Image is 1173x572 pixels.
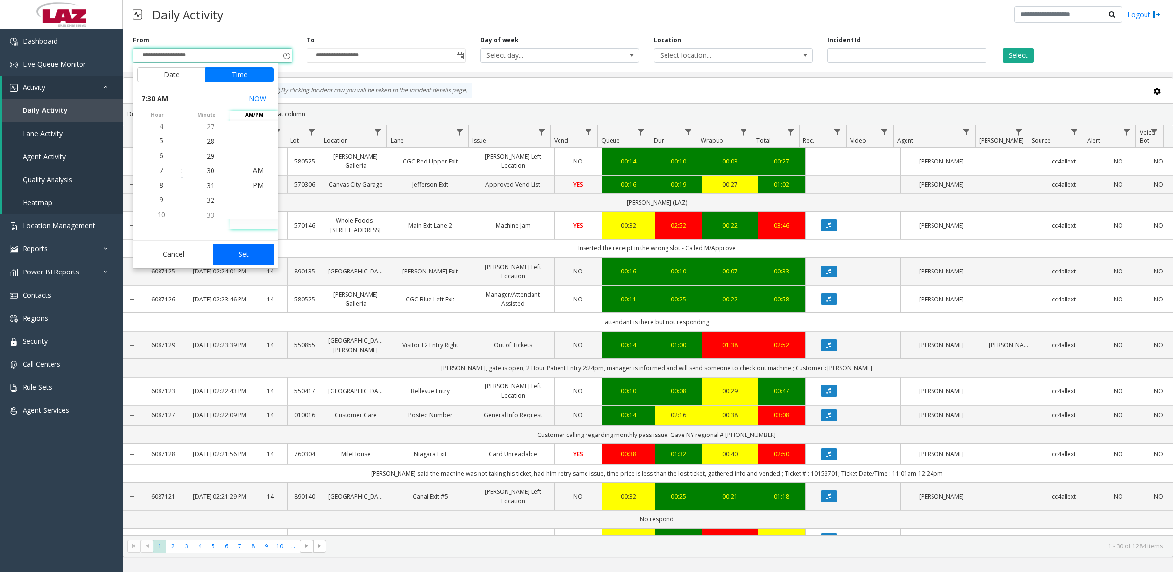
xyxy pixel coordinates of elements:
[708,221,752,230] div: 00:22
[395,180,465,189] a: Jefferson Exit
[906,180,977,189] a: [PERSON_NAME]
[23,152,66,161] span: Agent Activity
[10,61,18,69] img: 'icon'
[328,336,383,354] a: [GEOGRAPHIC_DATA][PERSON_NAME]
[1153,9,1161,20] img: logout
[906,267,977,276] a: [PERSON_NAME]
[293,295,316,304] a: 580525
[560,295,596,304] a: NO
[395,449,465,459] a: Niagara Exit
[478,381,548,400] a: [PERSON_NAME] Left Location
[708,386,752,396] div: 00:29
[10,407,18,415] img: 'icon'
[147,534,180,544] a: 6087122
[293,157,316,166] a: 580525
[764,492,800,501] div: 01:18
[1151,492,1167,501] a: NO
[661,492,696,501] a: 00:25
[23,129,63,138] span: Lane Activity
[141,510,1173,528] td: No respond
[827,36,861,45] label: Incident Id
[1098,410,1139,420] a: NO
[213,244,274,265] button: Set
[989,340,1030,350] a: [PERSON_NAME]
[2,122,123,145] a: Lane Activity
[608,449,649,459] div: 00:38
[708,340,752,350] div: 01:38
[480,36,519,45] label: Day of week
[608,386,649,396] div: 00:10
[23,382,52,392] span: Rule Sets
[960,125,973,138] a: Agent Filter Menu
[478,410,548,420] a: General Info Request
[1042,267,1086,276] a: cc4allext
[1098,157,1139,166] a: NO
[608,410,649,420] div: 00:14
[141,464,1173,483] td: [PERSON_NAME] said the machine was not taking his ticket, had him retry same issue, time price is...
[10,292,18,300] img: 'icon'
[573,450,583,458] span: YES
[1003,48,1034,63] button: Select
[1098,340,1139,350] a: NO
[1098,449,1139,459] a: NO
[141,359,1173,377] td: [PERSON_NAME], gate is open, 2 Hour Patient Entry 2:24pm, manager is informed and will send someo...
[608,534,649,544] a: 00:21
[608,267,649,276] div: 00:16
[661,340,696,350] a: 01:00
[1098,180,1139,189] a: NO
[23,198,52,207] span: Heatmap
[560,221,596,230] a: YES
[123,342,141,350] a: Collapse Details
[708,180,752,189] a: 00:27
[454,49,465,62] span: Toggle popup
[23,175,72,184] span: Quality Analysis
[661,534,696,544] div: 00:06
[147,295,180,304] a: 6087126
[608,180,649,189] div: 00:16
[1013,125,1026,138] a: Parker Filter Menu
[708,295,752,304] a: 00:22
[764,449,800,459] a: 02:50
[784,125,797,138] a: Total Filter Menu
[1098,386,1139,396] a: NO
[573,387,583,395] span: NO
[259,449,282,459] a: 14
[1151,180,1167,189] a: NO
[573,157,583,165] span: NO
[478,262,548,281] a: [PERSON_NAME] Left Location
[293,386,316,396] a: 550417
[305,125,318,138] a: Lot Filter Menu
[123,296,141,303] a: Collapse Details
[23,406,69,415] span: Agent Services
[481,49,607,62] span: Select day...
[661,221,696,230] a: 02:52
[764,180,800,189] div: 01:02
[661,157,696,166] a: 00:10
[395,386,465,396] a: Bellevue Entry
[682,125,695,138] a: Dur Filter Menu
[133,36,149,45] label: From
[2,99,123,122] a: Daily Activity
[573,221,583,230] span: YES
[535,125,548,138] a: Issue Filter Menu
[141,426,1173,444] td: Customer calling regarding monthly pass issue. Gave NY regional # [PHONE_NUMBER]
[661,386,696,396] div: 00:08
[906,157,977,166] a: [PERSON_NAME]
[560,492,596,501] a: NO
[23,244,48,253] span: Reports
[328,267,383,276] a: [GEOGRAPHIC_DATA]
[23,313,48,323] span: Regions
[10,315,18,323] img: 'icon'
[708,534,752,544] div: 01:29
[573,492,583,501] span: NO
[1151,267,1167,276] a: NO
[608,157,649,166] a: 00:14
[328,216,383,235] a: Whole Foods - [STREET_ADDRESS]
[764,340,800,350] a: 02:52
[1042,410,1086,420] a: cc4allext
[708,410,752,420] div: 00:38
[2,76,123,99] a: Activity
[307,36,315,45] label: To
